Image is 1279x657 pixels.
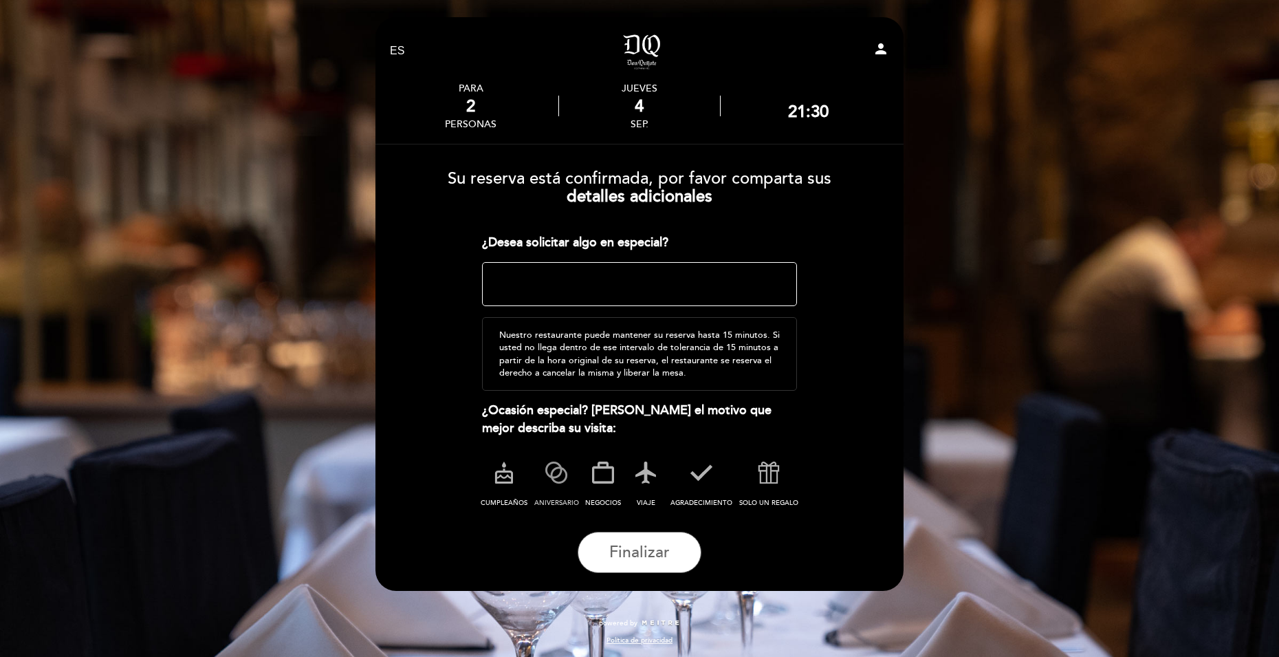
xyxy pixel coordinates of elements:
[599,618,680,628] a: powered by
[534,499,579,507] span: ANIVERSARIO
[739,499,798,507] span: SOLO UN REGALO
[554,32,725,70] a: Don Quijote La Plata
[559,118,719,130] div: sep.
[445,118,496,130] div: personas
[641,620,680,627] img: MEITRE
[445,83,496,94] div: PARA
[482,402,798,437] div: ¿Ocasión especial? [PERSON_NAME] el motivo que mejor describa su visita:
[788,102,829,122] div: 21:30
[559,96,719,116] div: 4
[585,499,621,507] span: NEGOCIOS
[609,543,670,562] span: Finalizar
[873,41,889,57] i: person
[670,499,732,507] span: AGRADECIMIENTO
[578,532,701,573] button: Finalizar
[445,96,496,116] div: 2
[599,618,637,628] span: powered by
[873,41,889,62] button: person
[559,83,719,94] div: jueves
[637,499,655,507] span: VIAJE
[606,636,673,645] a: Política de privacidad
[482,317,798,391] div: Nuestro restaurante puede mantener su reserva hasta 15 minutos. Si usted no llega dentro de ese i...
[481,499,527,507] span: CUMPLEAÑOS
[482,234,798,252] div: ¿Desea solicitar algo en especial?
[448,169,831,189] span: Su reserva está confirmada, por favor comparta sus
[567,186,712,206] b: detalles adicionales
